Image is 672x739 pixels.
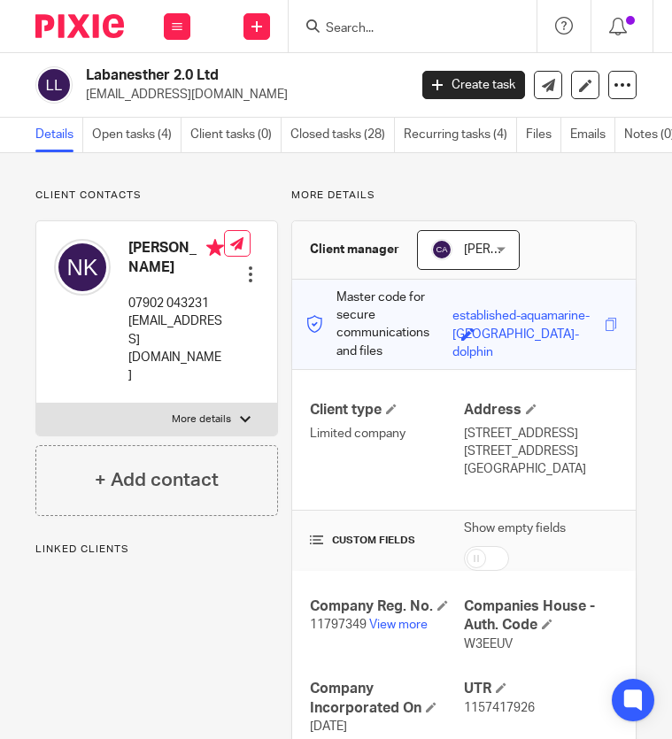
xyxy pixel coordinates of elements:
[464,638,513,650] span: W3EEUV
[305,289,452,360] p: Master code for secure communications and files
[310,597,464,616] h4: Company Reg. No.
[464,425,618,443] p: [STREET_ADDRESS]
[35,543,278,557] p: Linked clients
[86,66,334,85] h2: Labanesther 2.0 Ltd
[464,597,618,635] h4: Companies House - Auth. Code
[291,189,637,203] p: More details
[310,534,464,548] h4: CUSTOM FIELDS
[35,66,73,104] img: svg%3E
[310,241,399,258] h3: Client manager
[310,680,464,718] h4: Company Incorporated On
[464,243,561,256] span: [PERSON_NAME]
[310,720,347,733] span: [DATE]
[431,239,452,260] img: svg%3E
[92,118,182,152] a: Open tasks (4)
[190,118,282,152] a: Client tasks (0)
[464,520,566,537] label: Show empty fields
[310,619,367,631] span: 11797349
[128,312,224,384] p: [EMAIL_ADDRESS][DOMAIN_NAME]
[206,239,224,257] i: Primary
[324,21,483,37] input: Search
[570,118,615,152] a: Emails
[35,189,278,203] p: Client contacts
[54,239,111,296] img: svg%3E
[290,118,395,152] a: Closed tasks (28)
[128,295,224,312] p: 07902 043231
[369,619,428,631] a: View more
[128,239,224,277] h4: [PERSON_NAME]
[464,702,535,714] span: 1157417926
[464,401,618,420] h4: Address
[35,118,83,152] a: Details
[310,425,464,443] p: Limited company
[464,680,618,698] h4: UTR
[86,86,396,104] p: [EMAIL_ADDRESS][DOMAIN_NAME]
[422,71,525,99] a: Create task
[526,118,561,152] a: Files
[464,460,618,478] p: [GEOGRAPHIC_DATA]
[310,401,464,420] h4: Client type
[35,14,124,38] img: Pixie
[95,466,219,494] h4: + Add contact
[464,443,618,460] p: [STREET_ADDRESS]
[404,118,517,152] a: Recurring tasks (4)
[452,307,600,327] div: established-aquamarine-[GEOGRAPHIC_DATA]-dolphin
[172,412,231,427] p: More details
